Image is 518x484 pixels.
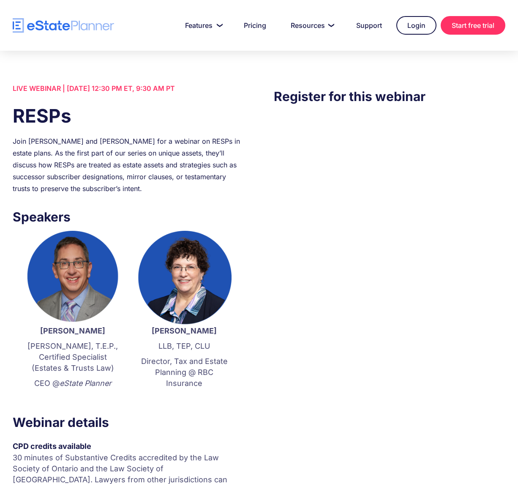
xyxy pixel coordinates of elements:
p: CEO @ [25,378,120,389]
em: eState Planner [60,379,112,388]
strong: CPD credits available [13,442,91,451]
h3: Speakers [13,207,244,227]
strong: [PERSON_NAME] [40,326,105,335]
p: ‍ [25,393,120,404]
strong: [PERSON_NAME] [152,326,217,335]
a: Support [346,17,392,34]
h1: RESPs [13,103,244,129]
iframe: Form 0 [274,123,505,274]
a: Start free trial [441,16,505,35]
p: ‍ [137,393,232,404]
h3: Register for this webinar [274,87,505,106]
p: Director, Tax and Estate Planning @ RBC Insurance [137,356,232,389]
a: Login [396,16,436,35]
p: LLB, TEP, CLU [137,341,232,352]
div: LIVE WEBINAR | [DATE] 12:30 PM ET, 9:30 AM PT [13,82,244,94]
h3: Webinar details [13,413,244,432]
p: [PERSON_NAME], T.E.P., Certified Specialist (Estates & Trusts Law) [25,341,120,374]
a: Features [175,17,229,34]
a: Resources [281,17,342,34]
div: Join [PERSON_NAME] and [PERSON_NAME] for a webinar on RESPs in estate plans. As the first part of... [13,135,244,194]
a: Pricing [234,17,276,34]
a: home [13,18,114,33]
